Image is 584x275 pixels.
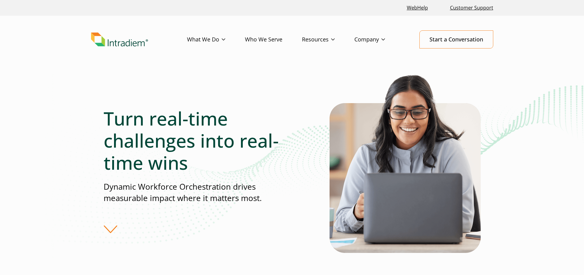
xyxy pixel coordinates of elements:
a: Link to homepage of Intradiem [91,33,187,47]
a: Resources [302,31,354,48]
p: Dynamic Workforce Orchestration drives measurable impact where it matters most. [104,181,292,204]
a: Who We Serve [245,31,302,48]
a: Company [354,31,405,48]
a: What We Do [187,31,245,48]
img: Intradiem [91,33,148,47]
a: Start a Conversation [419,30,493,48]
a: Customer Support [448,1,496,14]
h1: Turn real-time challenges into real-time wins [104,107,292,174]
a: Link opens in a new window [404,1,430,14]
img: Solutions for Contact Center Teams [330,73,481,253]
